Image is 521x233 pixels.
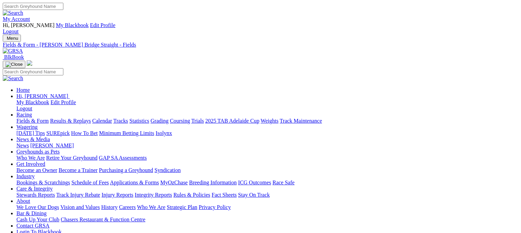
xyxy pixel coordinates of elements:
a: Calendar [92,118,112,124]
a: Hi, [PERSON_NAME] [16,93,70,99]
a: Weights [261,118,278,124]
a: Privacy Policy [199,204,231,210]
a: Syndication [154,167,181,173]
a: Cash Up Your Club [16,217,59,222]
a: ICG Outcomes [238,180,271,185]
img: logo-grsa-white.png [27,60,32,66]
a: Strategic Plan [167,204,197,210]
button: Toggle navigation [3,35,21,42]
a: Logout [16,106,32,111]
a: Become a Trainer [59,167,98,173]
img: Search [3,10,23,16]
a: Results & Replays [50,118,91,124]
a: Logout [3,28,18,34]
a: Stewards Reports [16,192,55,198]
a: Who We Are [137,204,165,210]
a: Industry [16,173,35,179]
a: My Blackbook [16,99,49,105]
div: Care & Integrity [16,192,518,198]
input: Search [3,3,63,10]
a: My Blackbook [56,22,89,28]
a: Fields & Form [16,118,49,124]
a: Tracks [113,118,128,124]
a: Injury Reports [101,192,133,198]
a: News [16,143,29,148]
a: Schedule of Fees [71,180,109,185]
a: Fields & Form - [PERSON_NAME] Bridge Straight - Fields [3,42,518,48]
a: History [101,204,117,210]
a: Contact GRSA [16,223,49,229]
a: News & Media [16,136,50,142]
a: Become an Owner [16,167,57,173]
div: My Account [3,22,518,35]
a: Track Injury Rebate [56,192,100,198]
a: Care & Integrity [16,186,53,192]
div: Wagering [16,130,518,136]
div: Industry [16,180,518,186]
a: About [16,198,30,204]
a: Retire Your Greyhound [46,155,98,161]
a: Home [16,87,30,93]
a: Purchasing a Greyhound [99,167,153,173]
a: BlkBook [3,54,24,60]
a: Bookings & Scratchings [16,180,70,185]
img: GRSA [3,48,23,54]
a: Integrity Reports [135,192,172,198]
a: Who We Are [16,155,45,161]
a: Careers [119,204,136,210]
a: Edit Profile [90,22,115,28]
a: 2025 TAB Adelaide Cup [205,118,259,124]
a: GAP SA Assessments [99,155,147,161]
a: SUREpick [46,130,70,136]
a: Trials [191,118,204,124]
span: Menu [7,36,18,41]
a: Race Safe [272,180,294,185]
a: Chasers Restaurant & Function Centre [61,217,145,222]
input: Search [3,68,63,75]
div: News & Media [16,143,518,149]
a: Vision and Values [60,204,100,210]
a: MyOzChase [160,180,188,185]
img: Close [5,62,23,67]
a: Stay On Track [238,192,270,198]
a: We Love Our Dogs [16,204,59,210]
a: Track Maintenance [280,118,322,124]
a: [DATE] Tips [16,130,45,136]
div: Bar & Dining [16,217,518,223]
div: Racing [16,118,518,124]
a: Racing [16,112,32,118]
div: Get Involved [16,167,518,173]
a: Edit Profile [51,99,76,105]
span: Hi, [PERSON_NAME] [16,93,68,99]
a: Wagering [16,124,38,130]
a: Fact Sheets [212,192,237,198]
a: Grading [151,118,169,124]
a: Bar & Dining [16,210,47,216]
a: [PERSON_NAME] [30,143,74,148]
div: About [16,204,518,210]
a: How To Bet [71,130,98,136]
span: BlkBook [4,54,24,60]
span: Hi, [PERSON_NAME] [3,22,54,28]
button: Toggle navigation [3,61,25,68]
a: Applications & Forms [110,180,159,185]
a: My Account [3,16,30,22]
a: Rules & Policies [173,192,210,198]
a: Greyhounds as Pets [16,149,60,155]
a: Statistics [129,118,149,124]
a: Coursing [170,118,190,124]
img: Search [3,75,23,82]
a: Isolynx [156,130,172,136]
a: Breeding Information [189,180,237,185]
a: Get Involved [16,161,45,167]
a: Minimum Betting Limits [99,130,154,136]
div: Hi, [PERSON_NAME] [16,99,518,112]
div: Greyhounds as Pets [16,155,518,161]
